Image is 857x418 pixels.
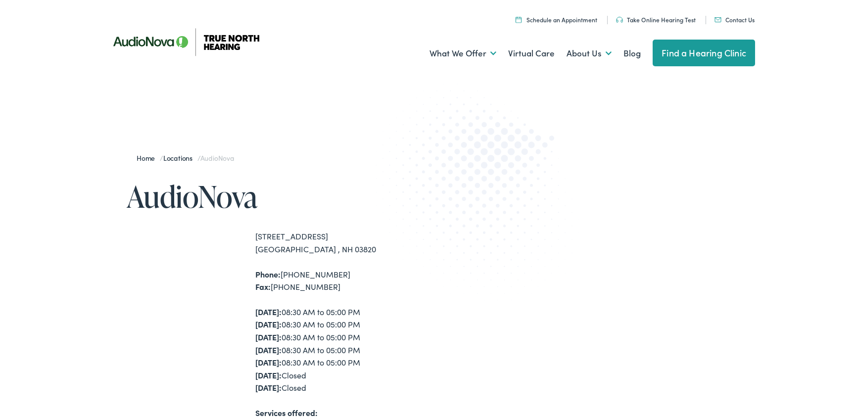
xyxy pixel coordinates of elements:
[255,382,282,393] strong: [DATE]:
[255,319,282,329] strong: [DATE]:
[137,153,160,163] a: Home
[429,35,496,72] a: What We Offer
[255,268,428,293] div: [PHONE_NUMBER] [PHONE_NUMBER]
[163,153,197,163] a: Locations
[508,35,555,72] a: Virtual Care
[255,230,428,255] div: [STREET_ADDRESS] [GEOGRAPHIC_DATA] , NH 03820
[200,153,234,163] span: AudioNova
[255,370,282,380] strong: [DATE]:
[567,35,612,72] a: About Us
[255,407,318,418] strong: Services offered:
[653,40,755,66] a: Find a Hearing Clinic
[516,15,597,24] a: Schedule an Appointment
[616,17,623,23] img: Headphones icon in color code ffb348
[255,306,428,394] div: 08:30 AM to 05:00 PM 08:30 AM to 05:00 PM 08:30 AM to 05:00 PM 08:30 AM to 05:00 PM 08:30 AM to 0...
[127,180,428,213] h1: AudioNova
[137,153,234,163] span: / /
[616,15,696,24] a: Take Online Hearing Test
[623,35,641,72] a: Blog
[255,331,282,342] strong: [DATE]:
[714,15,755,24] a: Contact Us
[255,357,282,368] strong: [DATE]:
[714,17,721,22] img: Mail icon in color code ffb348, used for communication purposes
[255,281,271,292] strong: Fax:
[255,306,282,317] strong: [DATE]:
[516,16,522,23] img: Icon symbolizing a calendar in color code ffb348
[255,344,282,355] strong: [DATE]:
[255,269,281,279] strong: Phone:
